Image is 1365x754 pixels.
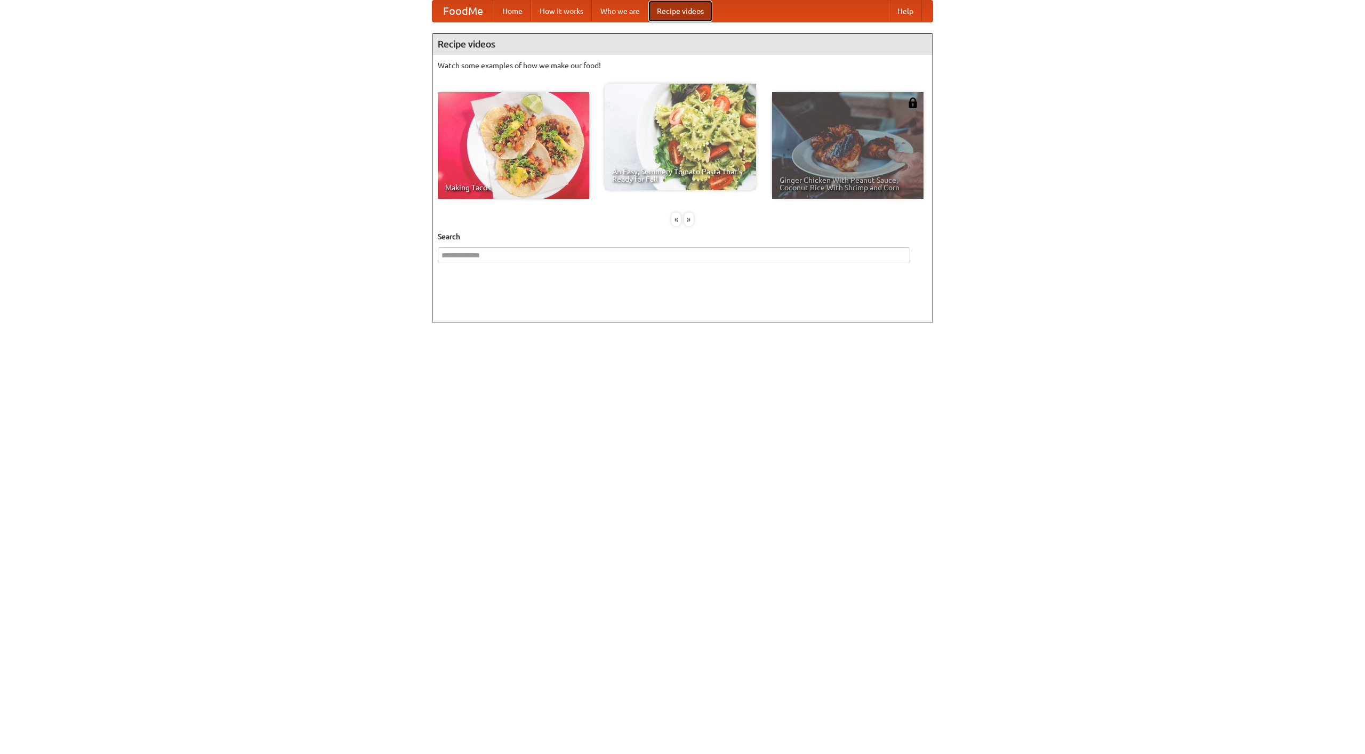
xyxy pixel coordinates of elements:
h4: Recipe videos [432,34,933,55]
a: Help [889,1,922,22]
a: Recipe videos [648,1,712,22]
a: Making Tacos [438,92,589,199]
a: Who we are [592,1,648,22]
h5: Search [438,231,927,242]
span: Making Tacos [445,184,582,191]
span: An Easy, Summery Tomato Pasta That's Ready for Fall [612,168,749,183]
a: How it works [531,1,592,22]
img: 483408.png [908,98,918,108]
a: An Easy, Summery Tomato Pasta That's Ready for Fall [605,84,756,190]
div: « [671,213,681,226]
div: » [684,213,694,226]
p: Watch some examples of how we make our food! [438,60,927,71]
a: FoodMe [432,1,494,22]
a: Home [494,1,531,22]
